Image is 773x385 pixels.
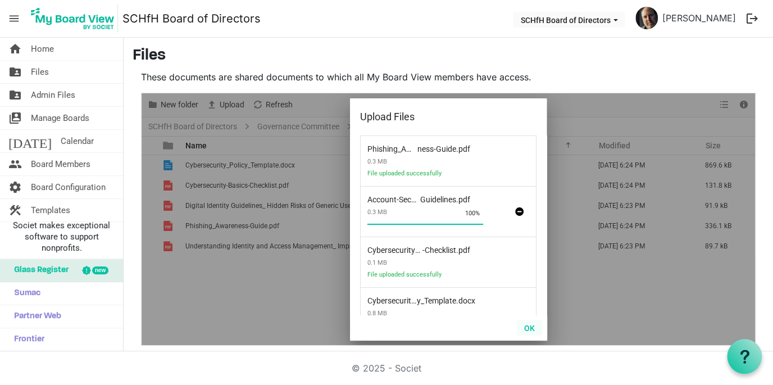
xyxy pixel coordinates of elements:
[31,107,89,129] span: Manage Boards
[740,7,764,30] button: logout
[367,153,485,170] span: 0.3 MB
[367,138,456,153] span: Phishing_Awareness-Guide.pdf
[8,153,22,175] span: people
[92,266,108,274] div: new
[8,328,44,351] span: Frontier
[141,70,756,84] p: These documents are shared documents to which all My Board View members have access.
[28,4,122,33] a: My Board View Logo
[3,8,25,29] span: menu
[465,210,480,217] span: 100%
[517,320,542,336] button: OK
[367,239,456,255] span: Cybersecurity-Basics-Checklist.pdf
[8,259,69,282] span: Glass Register
[31,61,49,83] span: Files
[31,176,106,198] span: Board Configuration
[8,176,22,198] span: settings
[122,7,261,30] a: SCHfH Board of Directors
[8,305,61,328] span: Partner Web
[367,170,485,184] span: File uploaded successfully
[31,199,70,221] span: Templates
[367,204,485,220] span: 0.3 MB
[61,130,94,152] span: Calendar
[635,7,658,29] img: yBGpWBoWnom3Zw7BMdEWlLVUZpYoI47Jpb9souhwf1jEgJUyyu107S__lmbQQ54c4KKuLw7hNP5JKuvjTEF3_w_thumb.png
[367,188,456,204] span: Account-Security-Guidelines.pdf
[367,271,485,285] span: File uploaded successfully
[8,107,22,129] span: switch_account
[8,38,22,60] span: home
[658,7,740,29] a: [PERSON_NAME]
[31,38,54,60] span: Home
[352,363,421,374] a: © 2025 - Societ
[28,4,118,33] img: My Board View Logo
[367,305,485,321] span: 0.8 MB
[8,84,22,106] span: folder_shared
[5,220,118,253] span: Societ makes exceptional software to support nonprofits.
[8,61,22,83] span: folder_shared
[8,199,22,221] span: construction
[367,289,456,305] span: Cybersecurity_Policy_Template.docx
[31,153,90,175] span: Board Members
[367,255,485,271] span: 0.1 MB
[360,108,501,125] div: Upload Files
[8,130,52,152] span: [DATE]
[31,84,75,106] span: Admin Files
[133,47,764,66] h3: Files
[8,282,40,305] span: Sumac
[509,201,529,221] span: Abort
[513,12,625,28] button: SCHfH Board of Directors dropdownbutton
